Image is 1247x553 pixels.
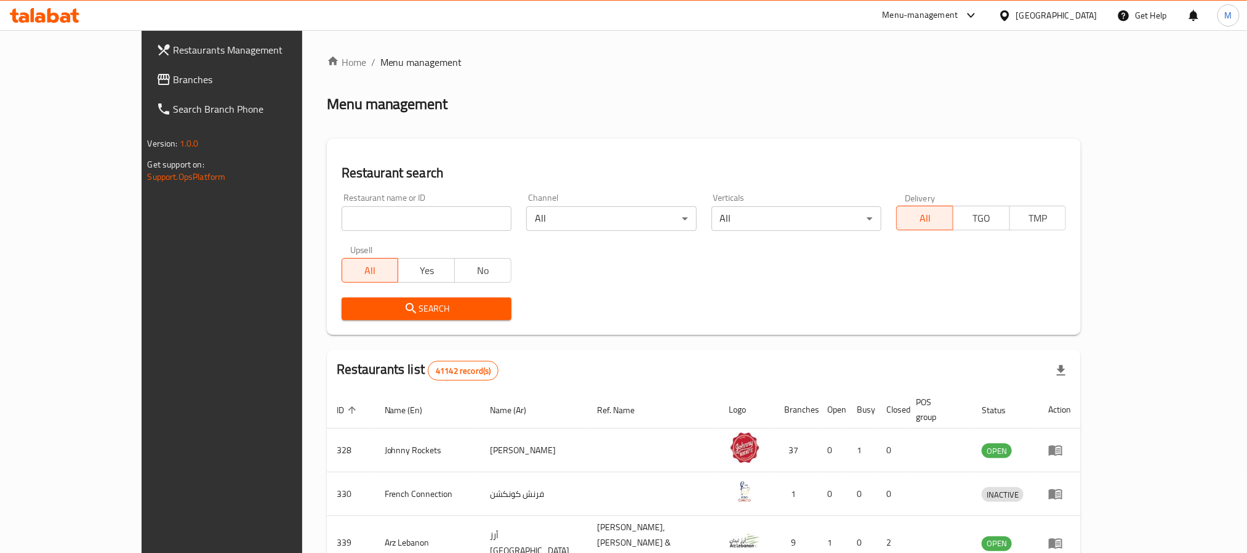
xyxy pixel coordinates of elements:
[848,391,877,429] th: Busy
[351,301,502,317] span: Search
[454,258,511,283] button: No
[729,432,760,463] img: Johnny Rockets
[347,262,394,280] span: All
[342,206,511,231] input: Search for restaurant name or ID..
[1046,356,1076,385] div: Export file
[375,472,481,516] td: French Connection
[818,429,848,472] td: 0
[775,429,818,472] td: 37
[1048,443,1071,458] div: Menu
[148,135,178,151] span: Version:
[480,429,587,472] td: [PERSON_NAME]
[883,8,958,23] div: Menu-management
[327,472,375,516] td: 330
[877,391,907,429] th: Closed
[146,65,350,94] a: Branches
[174,102,340,116] span: Search Branch Phone
[350,246,373,254] label: Upsell
[480,472,587,516] td: فرنش كونكشن
[712,206,881,231] div: All
[848,472,877,516] td: 0
[337,403,360,418] span: ID
[848,429,877,472] td: 1
[720,391,775,429] th: Logo
[729,476,760,507] img: French Connection
[982,488,1024,502] span: INACTIVE
[327,55,1081,70] nav: breadcrumb
[877,429,907,472] td: 0
[902,209,948,227] span: All
[818,391,848,429] th: Open
[148,169,226,185] a: Support.OpsPlatform
[342,164,1067,182] h2: Restaurant search
[1016,9,1097,22] div: [GEOGRAPHIC_DATA]
[428,365,498,377] span: 41142 record(s)
[403,262,450,280] span: Yes
[174,72,340,87] span: Branches
[896,206,953,230] button: All
[398,258,455,283] button: Yes
[385,403,439,418] span: Name (En)
[342,297,511,320] button: Search
[380,55,462,70] span: Menu management
[916,395,958,424] span: POS group
[818,472,848,516] td: 0
[146,94,350,124] a: Search Branch Phone
[905,193,936,202] label: Delivery
[1048,536,1071,551] div: Menu
[982,536,1012,551] div: OPEN
[428,361,499,381] div: Total records count
[982,443,1012,458] div: OPEN
[146,35,350,65] a: Restaurants Management
[982,536,1012,551] span: OPEN
[327,94,448,114] h2: Menu management
[982,403,1022,418] span: Status
[490,403,542,418] span: Name (Ar)
[958,209,1005,227] span: TGO
[327,429,375,472] td: 328
[597,403,651,418] span: Ref. Name
[337,360,499,381] h2: Restaurants list
[1048,486,1071,501] div: Menu
[371,55,375,70] li: /
[1009,206,1067,230] button: TMP
[375,429,481,472] td: Johnny Rockets
[877,472,907,516] td: 0
[1015,209,1062,227] span: TMP
[1038,391,1081,429] th: Action
[342,258,399,283] button: All
[953,206,1010,230] button: TGO
[174,42,340,57] span: Restaurants Management
[775,472,818,516] td: 1
[982,444,1012,458] span: OPEN
[180,135,199,151] span: 1.0.0
[1225,9,1232,22] span: M
[460,262,507,280] span: No
[526,206,696,231] div: All
[148,156,204,172] span: Get support on:
[775,391,818,429] th: Branches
